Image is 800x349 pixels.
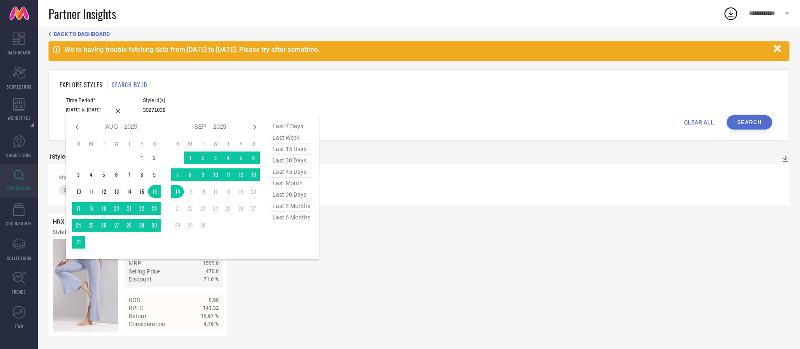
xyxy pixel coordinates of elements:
td: Mon Aug 04 2025 [85,168,97,181]
td: Thu Sep 11 2025 [222,168,234,181]
td: Sat Sep 13 2025 [247,168,260,181]
span: 141.32 [203,305,219,311]
td: Sat Sep 20 2025 [247,185,260,198]
span: last 90 days [270,189,312,200]
td: Mon Aug 25 2025 [85,219,97,232]
span: RPLC [129,305,143,311]
td: Wed Aug 27 2025 [110,219,123,232]
div: Open download list [723,6,738,21]
span: INSPIRATION [7,185,31,191]
td: Fri Aug 29 2025 [135,219,148,232]
span: ROS [129,297,140,303]
th: Monday [184,141,197,147]
th: Sunday [72,141,85,147]
span: MRP [129,260,141,267]
span: last 7 days [270,121,312,132]
td: Sun Aug 10 2025 [72,185,85,198]
td: Thu Sep 25 2025 [222,202,234,215]
div: Next month [250,122,260,132]
td: Tue Sep 16 2025 [197,185,209,198]
div: Style ID: 30271039 [53,229,94,235]
th: Wednesday [110,141,123,147]
td: Sun Sep 28 2025 [171,219,184,232]
span: Selling Price [129,268,160,275]
input: Select time period [66,106,124,114]
span: DASHBOARD [8,49,30,56]
td: Thu Aug 14 2025 [123,185,135,198]
div: Click to view image [53,239,118,332]
td: Wed Sep 17 2025 [209,185,222,198]
div: Previous month [72,122,82,132]
span: WORKSPACE [8,115,31,121]
span: last 6 months [270,212,312,223]
th: Tuesday [97,141,110,147]
td: Fri Aug 01 2025 [135,152,148,164]
span: Partner Insights [48,5,116,22]
div: 1 Styles [48,153,68,160]
td: Mon Sep 15 2025 [184,185,197,198]
th: Wednesday [209,141,222,147]
td: Mon Sep 08 2025 [184,168,197,181]
span: Style Id(s) [143,97,265,103]
span: Consideration [129,321,165,327]
th: Friday [135,141,148,147]
td: Sun Aug 03 2025 [72,168,85,181]
td: Sat Aug 16 2025 [148,185,161,198]
td: Sun Sep 07 2025 [171,168,184,181]
td: Sat Sep 27 2025 [247,202,260,215]
span: 470.0 [206,268,219,274]
span: Details [200,336,219,343]
td: Thu Sep 04 2025 [222,152,234,164]
span: COLLECTIONS [7,255,32,261]
td: Tue Aug 26 2025 [97,219,110,232]
span: FWD [15,323,23,329]
td: Sat Sep 06 2025 [247,152,260,164]
th: Thursday [123,141,135,147]
h1: SEARCH BY ID [112,80,147,89]
span: last month [270,178,312,189]
td: Tue Sep 02 2025 [197,152,209,164]
th: Tuesday [197,141,209,147]
span: last week [270,132,312,143]
td: Sun Sep 21 2025 [171,202,184,215]
td: Mon Aug 18 2025 [85,202,97,215]
span: 4.76 % [204,321,219,327]
td: Wed Aug 13 2025 [110,185,123,198]
h1: EXPLORE STYLES [59,80,103,89]
td: Fri Sep 05 2025 [234,152,247,164]
div: Style Ids [59,175,779,181]
span: 1599.0 [203,260,219,266]
td: Sun Aug 31 2025 [72,236,85,249]
th: Friday [234,141,247,147]
span: Discount [129,276,152,283]
span: SUGGESTIONS [6,152,32,158]
span: CLEAR ALL [684,119,714,126]
td: Sat Aug 23 2025 [148,202,161,215]
span: last 15 days [270,143,312,155]
td: Tue Sep 30 2025 [197,219,209,232]
input: Enter comma separated style ids e.g. 12345, 67890 [143,106,265,115]
td: Fri Sep 12 2025 [234,168,247,181]
td: Thu Aug 07 2025 [123,168,135,181]
th: Saturday [148,141,161,147]
span: HRX BY [PERSON_NAME] [53,218,120,225]
td: Sun Sep 14 2025 [171,185,184,198]
td: Wed Sep 24 2025 [209,202,222,215]
span: CDC INSIGHTS [6,220,32,227]
td: Mon Sep 01 2025 [184,152,197,164]
td: Tue Aug 05 2025 [97,168,110,181]
span: Time Period* [66,97,124,103]
div: Back TO Dashboard [48,31,789,37]
span: 16.67 % [201,313,219,319]
span: 30271039 [63,187,87,193]
td: Thu Aug 28 2025 [123,219,135,232]
img: Style preview image [53,239,118,332]
td: Wed Aug 06 2025 [110,168,123,181]
td: Sun Aug 24 2025 [72,219,85,232]
td: Sat Aug 02 2025 [148,152,161,164]
td: Fri Aug 08 2025 [135,168,148,181]
td: Fri Sep 26 2025 [234,202,247,215]
span: TRENDS [12,289,26,295]
div: We're having trouble fetching data from [DATE] to [DATE]. Please try after sometime. [65,46,769,54]
td: Wed Sep 10 2025 [209,168,222,181]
